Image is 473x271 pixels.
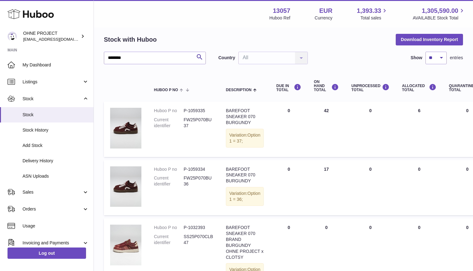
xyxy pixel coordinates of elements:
[269,15,290,21] div: Huboo Ref
[345,102,396,157] td: 0
[360,15,388,21] span: Total sales
[226,108,264,126] div: BAREFOOT SNEAKER 070 BURGUNDY
[357,7,381,15] span: 1,393.33
[466,108,469,113] span: 0
[229,133,260,143] span: Option 1 = 37;
[110,166,141,207] img: product image
[226,166,264,184] div: BAREFOOT SNEAKER 070 BURGUNDY
[23,79,82,85] span: Listings
[154,175,184,187] dt: Current identifier
[345,160,396,215] td: 0
[8,248,86,259] a: Log out
[23,223,89,229] span: Usage
[23,143,89,149] span: Add Stock
[23,112,89,118] span: Stock
[154,117,184,129] dt: Current identifier
[351,84,389,92] div: UNPROCESSED Total
[104,35,157,44] h2: Stock with Huboo
[23,37,92,42] span: [EMAIL_ADDRESS][DOMAIN_NAME]
[226,225,264,260] div: BAREFOOT SNEAKER 070 BRAND BURGUNDY OHNE PROJECT x CLOTSY
[273,7,290,15] strong: 13057
[314,80,339,92] div: ON HAND Total
[23,173,89,179] span: ASN Uploads
[270,160,308,215] td: 0
[226,88,252,92] span: Description
[23,127,89,133] span: Stock History
[319,7,332,15] strong: EUR
[450,55,463,61] span: entries
[396,34,463,45] button: Download Inventory Report
[396,160,443,215] td: 0
[184,166,213,172] dd: P-1059334
[23,189,82,195] span: Sales
[23,240,82,246] span: Invoicing and Payments
[402,84,436,92] div: ALLOCATED Total
[154,166,184,172] dt: Huboo P no
[422,7,458,15] span: 1,305,590.00
[413,7,465,21] a: 1,305,590.00 AVAILABLE Stock Total
[276,84,301,92] div: DUE IN TOTAL
[184,175,213,187] dd: FW25P070BU36
[110,225,141,265] img: product image
[8,32,17,41] img: support@ohneproject.com
[184,117,213,129] dd: FW25P070BU37
[23,96,82,102] span: Stock
[154,108,184,114] dt: Huboo P no
[357,7,389,21] a: 1,393.33 Total sales
[226,187,264,206] div: Variation:
[226,129,264,148] div: Variation:
[308,102,345,157] td: 42
[270,102,308,157] td: 0
[466,225,469,230] span: 0
[154,234,184,246] dt: Current identifier
[411,55,422,61] label: Show
[218,55,235,61] label: Country
[154,88,178,92] span: Huboo P no
[184,234,213,246] dd: SS25P070CLB47
[23,62,89,68] span: My Dashboard
[308,160,345,215] td: 17
[315,15,333,21] div: Currency
[23,30,79,42] div: OHNE PROJECT
[23,158,89,164] span: Delivery History
[184,225,213,231] dd: P-1032393
[413,15,465,21] span: AVAILABLE Stock Total
[154,225,184,231] dt: Huboo P no
[110,108,141,149] img: product image
[184,108,213,114] dd: P-1059335
[396,102,443,157] td: 6
[23,206,82,212] span: Orders
[466,167,469,172] span: 0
